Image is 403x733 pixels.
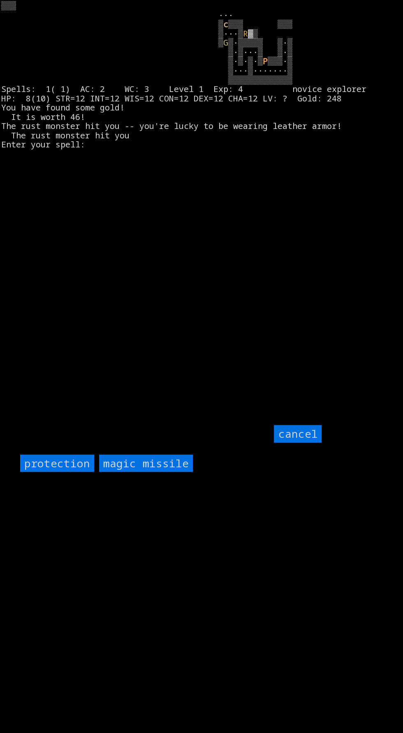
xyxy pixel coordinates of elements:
[274,425,322,443] input: cancel
[20,455,94,472] input: protection
[223,37,228,48] font: G
[99,455,193,472] input: magic missile
[243,28,248,39] font: R
[1,1,396,221] larn: ▒▒▒ ··· ▒ ▒▒▒ ▒▒▒ ▒···▒ ▓▒ ▒ ▒·▒▒▒▒▒ ▒·▒ ▒·▒···▒ ▒·▒ ▒·▒·▒·▒ ▒▒▒·▒ ▒···▒·······▒ ▒▒▒▒▒▒▒▒▒▒▒▒▒ Sp...
[223,18,228,30] font: c
[263,55,268,67] font: P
